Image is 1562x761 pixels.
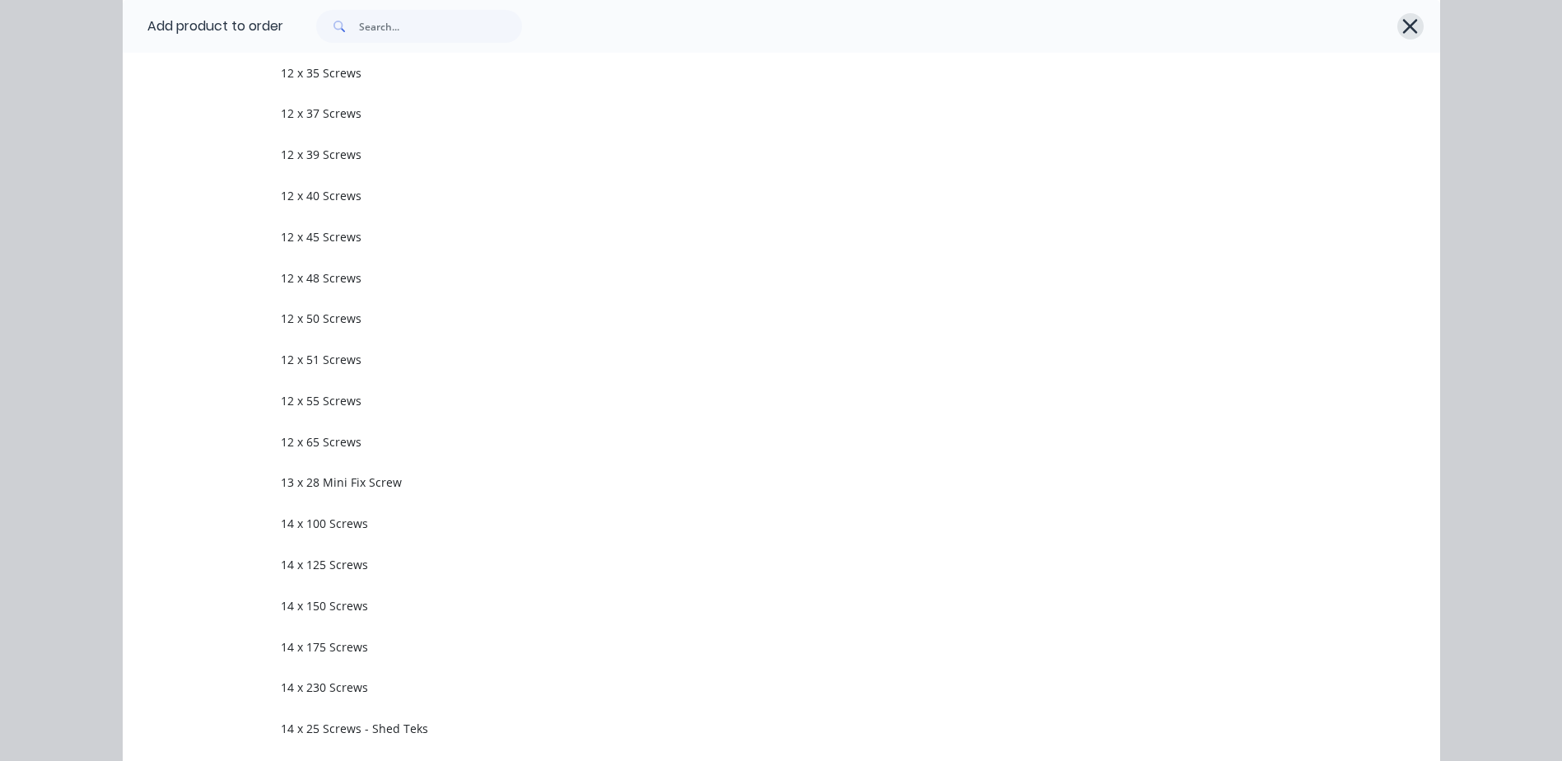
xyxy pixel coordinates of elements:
span: 13 x 28 Mini Fix Screw [281,474,1208,491]
span: 12 x 37 Screws [281,105,1208,122]
span: 12 x 48 Screws [281,269,1208,287]
span: 14 x 230 Screws [281,679,1208,696]
span: 14 x 125 Screws [281,556,1208,573]
span: 14 x 175 Screws [281,638,1208,656]
span: 14 x 150 Screws [281,597,1208,614]
span: 12 x 65 Screws [281,433,1208,451]
span: 12 x 51 Screws [281,351,1208,368]
span: 12 x 45 Screws [281,228,1208,245]
span: 14 x 25 Screws - Shed Teks [281,720,1208,737]
span: 12 x 55 Screws [281,392,1208,409]
span: 14 x 100 Screws [281,515,1208,532]
input: Search... [359,10,522,43]
span: 12 x 50 Screws [281,310,1208,327]
span: 12 x 40 Screws [281,187,1208,204]
span: 12 x 35 Screws [281,64,1208,82]
span: 12 x 39 Screws [281,146,1208,163]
